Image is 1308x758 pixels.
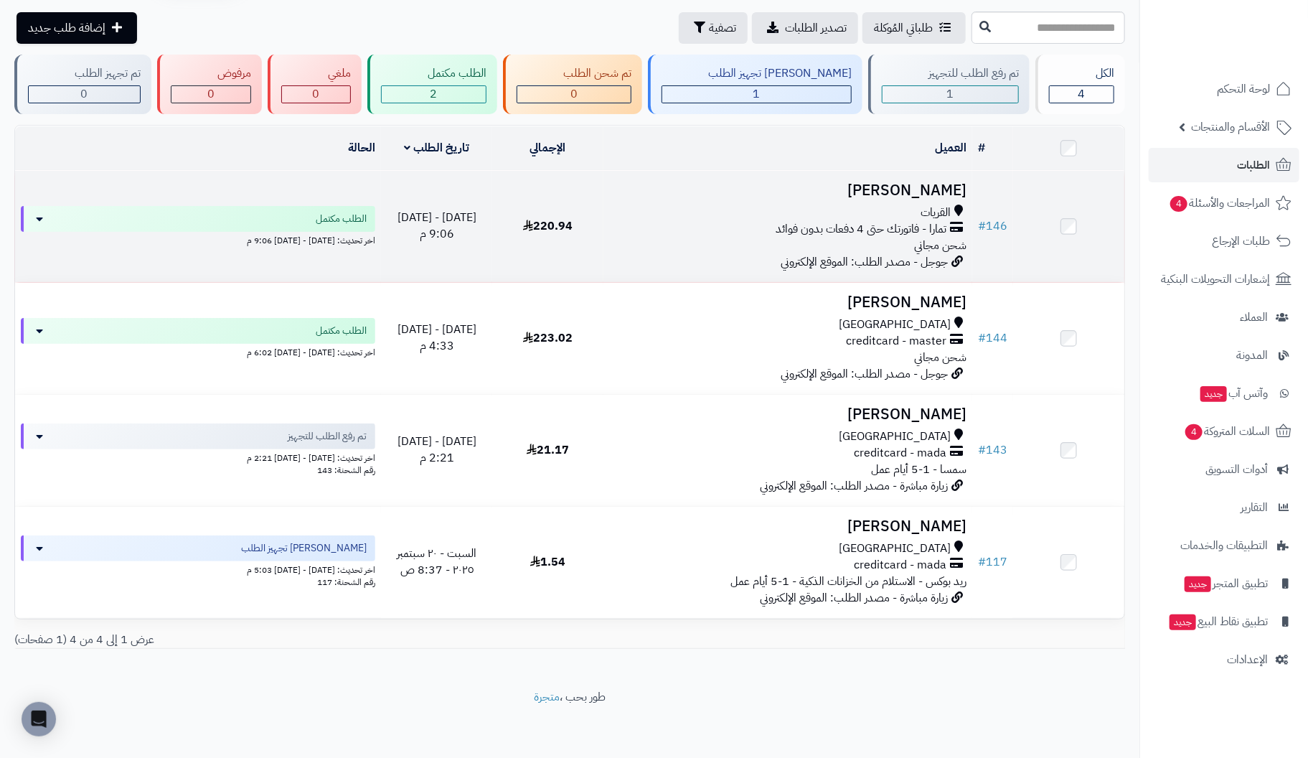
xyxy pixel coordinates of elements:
span: 1.54 [530,553,565,571]
span: جوجل - مصدر الطلب: الموقع الإلكتروني [781,253,948,271]
a: الإجمالي [530,139,565,156]
a: [PERSON_NAME] تجهيز الطلب 1 [645,55,865,114]
a: وآتس آبجديد [1149,376,1299,411]
a: الحالة [348,139,375,156]
span: 0 [81,85,88,103]
span: الطلبات [1237,155,1270,175]
span: 2 [430,85,438,103]
span: جديد [1170,614,1196,630]
a: ملغي 0 [265,55,364,114]
h3: [PERSON_NAME] [609,406,967,423]
a: المدونة [1149,338,1299,373]
span: المراجعات والأسئلة [1169,193,1270,213]
a: السلات المتروكة4 [1149,414,1299,449]
div: الكل [1049,65,1114,82]
a: تم شحن الطلب 0 [500,55,645,114]
span: تصفية [709,19,736,37]
span: 1 [947,85,954,103]
img: logo-2.png [1210,11,1294,41]
div: 1 [662,86,851,103]
a: طلبات الإرجاع [1149,224,1299,258]
span: 4 [1185,424,1203,441]
a: الطلب مكتمل 2 [364,55,500,114]
a: تاريخ الطلب [404,139,469,156]
span: جديد [1185,576,1211,592]
a: مرفوض 0 [154,55,265,114]
span: سمسا - 1-5 أيام عمل [871,461,966,478]
a: طلباتي المُوكلة [862,12,966,44]
span: طلبات الإرجاع [1212,231,1270,251]
span: لوحة التحكم [1217,79,1270,99]
span: # [978,553,986,571]
a: متجرة [534,688,560,706]
span: تم رفع الطلب للتجهيز [288,429,367,444]
a: أدوات التسويق [1149,452,1299,487]
h3: [PERSON_NAME] [609,182,967,199]
span: طلباتي المُوكلة [874,19,933,37]
h3: [PERSON_NAME] [609,294,967,311]
a: تم رفع الطلب للتجهيز 1 [865,55,1032,114]
span: الإعدادات [1227,650,1268,670]
span: [DATE] - [DATE] 2:21 م [397,433,476,467]
a: العميل [935,139,966,156]
span: أدوات التسويق [1205,459,1268,479]
a: التقارير [1149,490,1299,525]
a: الكل4 [1032,55,1128,114]
span: إشعارات التحويلات البنكية [1161,269,1270,289]
span: جوجل - مصدر الطلب: الموقع الإلكتروني [781,365,948,383]
span: رقم الشحنة: 143 [317,464,375,477]
span: إضافة طلب جديد [28,19,105,37]
span: تصدير الطلبات [785,19,847,37]
span: التطبيقات والخدمات [1180,535,1268,556]
span: creditcard - mada [854,445,946,462]
a: تصدير الطلبات [752,12,858,44]
div: Open Intercom Messenger [22,702,56,736]
span: تطبيق المتجر [1183,574,1268,594]
span: 4 [1078,85,1086,103]
div: 0 [171,86,250,103]
div: اخر تحديث: [DATE] - [DATE] 2:21 م [21,449,375,464]
div: 0 [29,86,140,103]
a: الطلبات [1149,148,1299,182]
span: شحن مجاني [914,237,966,254]
button: تصفية [679,12,748,44]
span: رقم الشحنة: 117 [317,576,375,589]
span: # [978,217,986,235]
a: العملاء [1149,300,1299,334]
div: 2 [382,86,486,103]
span: شحن مجاني [914,349,966,366]
div: اخر تحديث: [DATE] - [DATE] 9:06 م [21,232,375,247]
span: التقارير [1241,497,1268,518]
div: 0 [517,86,631,103]
a: إضافة طلب جديد [17,12,137,44]
a: #117 [978,553,1007,571]
a: التطبيقات والخدمات [1149,528,1299,563]
span: creditcard - mada [854,557,946,574]
a: تم تجهيز الطلب 0 [11,55,154,114]
div: تم شحن الطلب [517,65,631,82]
a: # [978,139,985,156]
span: # [978,329,986,347]
div: مرفوض [171,65,251,82]
div: تم رفع الطلب للتجهيز [882,65,1019,82]
span: 220.94 [523,217,573,235]
span: 1 [753,85,761,103]
span: 0 [207,85,215,103]
a: تطبيق المتجرجديد [1149,566,1299,601]
a: #146 [978,217,1007,235]
span: السلات المتروكة [1184,421,1270,441]
span: 223.02 [523,329,573,347]
span: [PERSON_NAME] تجهيز الطلب [241,541,367,556]
a: تطبيق نقاط البيعجديد [1149,604,1299,639]
span: الأقسام والمنتجات [1191,117,1270,137]
div: اخر تحديث: [DATE] - [DATE] 6:02 م [21,344,375,359]
span: 0 [570,85,578,103]
span: الطلب مكتمل [316,324,367,338]
span: زيارة مباشرة - مصدر الطلب: الموقع الإلكتروني [760,477,948,495]
div: اخر تحديث: [DATE] - [DATE] 5:03 م [21,561,375,576]
span: 4 [1170,196,1188,212]
span: 0 [313,85,320,103]
span: العملاء [1240,307,1268,327]
a: لوحة التحكم [1149,72,1299,106]
span: ريد بوكس - الاستلام من الخزانات الذكية - 1-5 أيام عمل [730,573,966,590]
